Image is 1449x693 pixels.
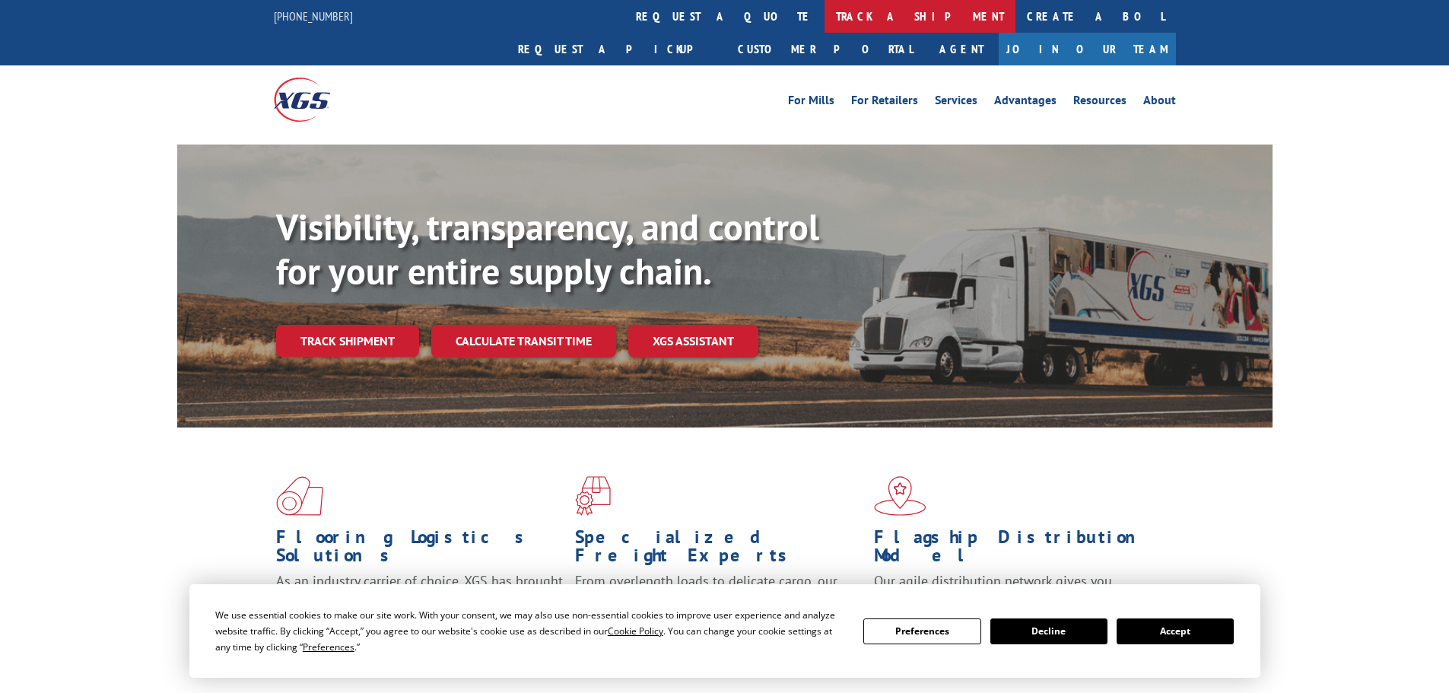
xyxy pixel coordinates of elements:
button: Decline [990,618,1107,644]
a: For Mills [788,94,834,111]
span: Cookie Policy [608,625,663,637]
a: Request a pickup [507,33,726,65]
h1: Flagship Distribution Model [874,528,1161,572]
span: Our agile distribution network gives you nationwide inventory management on demand. [874,572,1154,608]
a: [PHONE_NUMBER] [274,8,353,24]
button: Accept [1117,618,1234,644]
div: We use essential cookies to make our site work. With your consent, we may also use non-essential ... [215,607,845,655]
a: Services [935,94,977,111]
a: Calculate transit time [431,325,616,358]
a: XGS ASSISTANT [628,325,758,358]
h1: Flooring Logistics Solutions [276,528,564,572]
a: Agent [924,33,999,65]
span: Preferences [303,641,354,653]
img: xgs-icon-flagship-distribution-model-red [874,476,926,516]
a: Join Our Team [999,33,1176,65]
a: For Retailers [851,94,918,111]
a: About [1143,94,1176,111]
h1: Specialized Freight Experts [575,528,863,572]
a: Advantages [994,94,1057,111]
div: Cookie Consent Prompt [189,584,1260,678]
b: Visibility, transparency, and control for your entire supply chain. [276,203,819,294]
span: As an industry carrier of choice, XGS has brought innovation and dedication to flooring logistics... [276,572,563,626]
p: From overlength loads to delicate cargo, our experienced staff knows the best way to move your fr... [575,572,863,640]
img: xgs-icon-total-supply-chain-intelligence-red [276,476,323,516]
a: Track shipment [276,325,419,357]
img: xgs-icon-focused-on-flooring-red [575,476,611,516]
a: Resources [1073,94,1126,111]
button: Preferences [863,618,980,644]
a: Customer Portal [726,33,924,65]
